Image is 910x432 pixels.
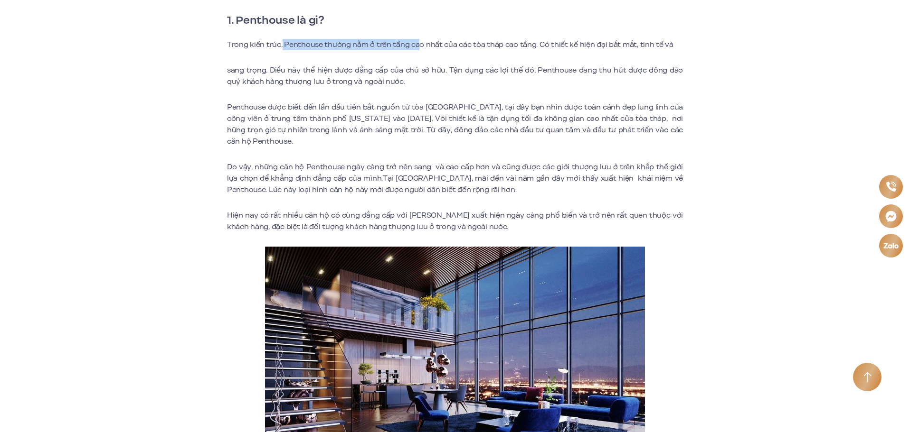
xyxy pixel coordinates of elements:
img: Arrow icon [863,372,872,383]
p: sang trọng. Điều này thể hiện được đẳng cấp của chủ sở hữu. Tận dụng các lợi thế đó, Penthouse đa... [227,64,683,87]
img: Messenger icon [885,210,897,222]
p: Trong kiến trúc, Penthouse thường nằm ở trên tầng cao nhất của các tòa tháp cao tầng. Có thiết kế... [227,39,683,50]
p: Hiện nay có rất nhiều căn hộ có cùng đẳng cấp với [PERSON_NAME] xuất hiện ngày càng phổ biến và t... [227,210,683,232]
p: Penthouse được biết đến lần đầu tiên bắt nguồn từ tòa [GEOGRAPHIC_DATA], tại đây bạn nhìn được to... [227,101,683,147]
img: Phone icon [886,182,896,192]
img: Zalo icon [883,242,899,248]
p: Do vậy, những căn hộ Penthouse ngày càng trở nên sang và cao cấp hơn và cũng được các giới thượng... [227,161,683,195]
strong: 1. Penthouse là gì? [227,12,324,28]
